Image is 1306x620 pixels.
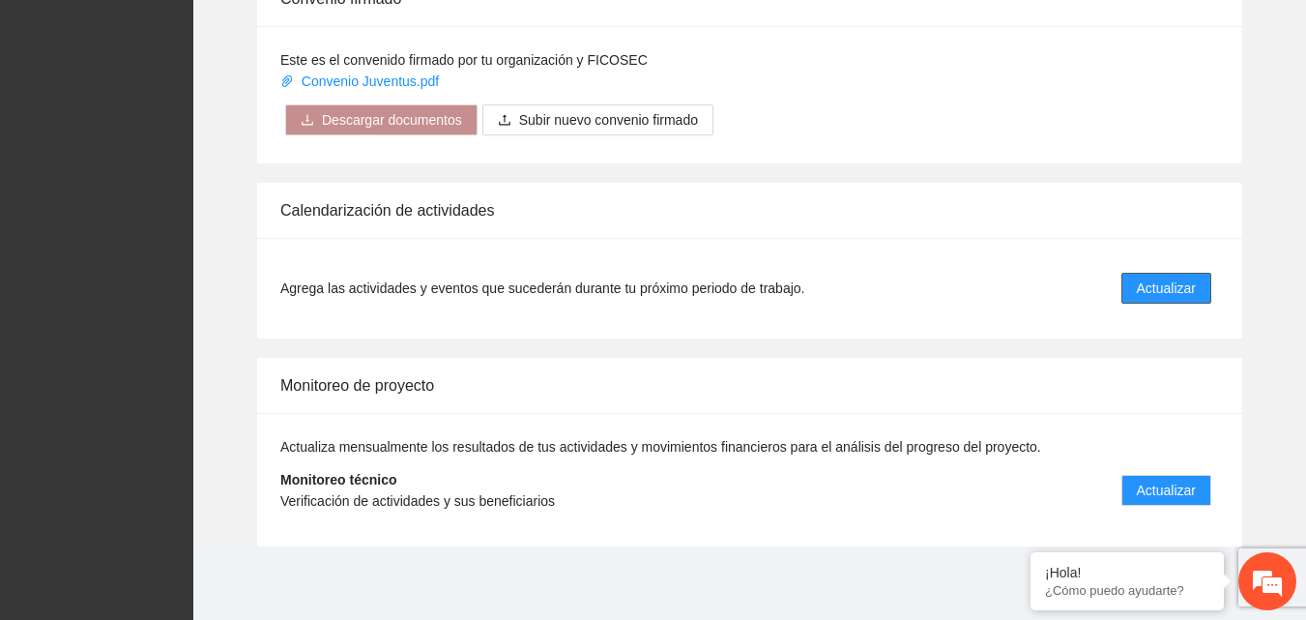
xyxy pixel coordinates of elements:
[280,472,397,487] strong: Monitoreo técnico
[482,112,713,128] span: uploadSubir nuevo convenio firmado
[498,113,511,129] span: upload
[280,493,555,509] span: Verificación de actividades y sus beneficiarios
[280,74,294,88] span: paper-clip
[280,439,1041,455] span: Actualiza mensualmente los resultados de tus actividades y movimientos financieros para el anális...
[280,278,804,299] span: Agrega las actividades y eventos que sucederán durante tu próximo periodo de trabajo.
[1137,278,1196,299] span: Actualizar
[101,99,325,124] div: Chatee con nosotros ahora
[519,109,698,131] span: Subir nuevo convenio firmado
[280,183,1219,238] div: Calendarización de actividades
[482,104,713,135] button: uploadSubir nuevo convenio firmado
[112,201,267,397] span: Estamos en línea.
[301,113,314,129] span: download
[1045,565,1209,580] div: ¡Hola!
[1045,583,1209,598] p: ¿Cómo puedo ayudarte?
[285,104,478,135] button: downloadDescargar documentos
[280,74,443,89] a: Convenio Juventus.pdf
[1137,480,1196,501] span: Actualizar
[322,109,462,131] span: Descargar documentos
[280,358,1219,413] div: Monitoreo de proyecto
[1121,475,1211,506] button: Actualizar
[1121,273,1211,304] button: Actualizar
[10,414,368,482] textarea: Escriba su mensaje y pulse “Intro”
[280,52,648,68] span: Este es el convenido firmado por tu organización y FICOSEC
[317,10,363,56] div: Minimizar ventana de chat en vivo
